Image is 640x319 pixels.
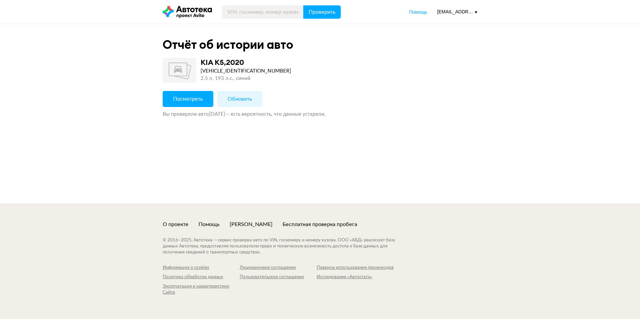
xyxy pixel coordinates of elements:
[317,265,394,271] a: Правила использования промокодов
[217,91,262,107] button: Обновить
[163,37,293,52] div: Отчёт об истории авто
[163,284,240,296] a: Эксплуатация и характеристики Сайта
[173,96,203,102] span: Посмотреть
[309,9,335,15] span: Проверить
[163,111,477,118] div: Вы проверяли авто [DATE] — есть вероятность, что данные устарели.
[230,221,272,228] a: [PERSON_NAME]
[283,221,357,228] a: Бесплатная проверка пробега
[240,265,317,271] a: Лицензионное соглашение
[198,221,220,228] a: Помощь
[303,5,341,19] button: Проверить
[317,274,394,280] a: Исследование «Автостата»
[163,221,188,228] a: О проекте
[228,96,252,102] span: Обновить
[409,9,427,15] a: Помощь
[163,91,213,107] button: Посмотреть
[201,58,244,67] div: KIA K5 , 2020
[240,274,317,280] a: Пользовательское соглашение
[163,237,409,255] div: © 2016– 2025 . Автотека — сервис проверки авто по VIN, госномеру и номеру кузова. ООО «АБД» реали...
[222,5,304,19] input: VIN, госномер, номер кузова
[201,75,291,82] div: 2.5 л, 193 л.c., синий
[163,274,240,280] a: Политика обработки данных
[201,68,291,75] div: [VEHICLE_IDENTIFICATION_NUMBER]
[437,9,477,15] div: [EMAIL_ADDRESS][DOMAIN_NAME]
[163,265,240,271] a: Информация о cookies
